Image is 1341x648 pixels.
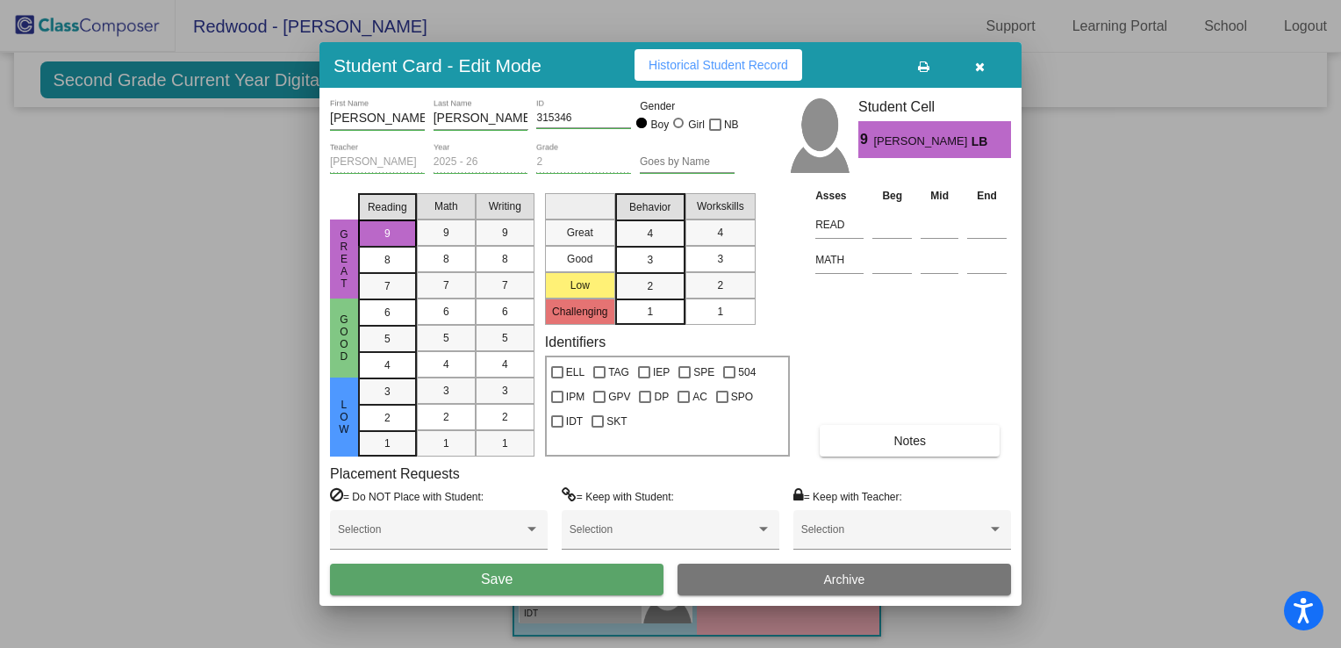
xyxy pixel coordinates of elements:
span: TAG [608,362,629,383]
span: 3 [443,383,449,399]
label: Placement Requests [330,465,460,482]
span: GPV [608,386,630,407]
span: 2 [443,409,449,425]
span: 9 [443,225,449,241]
span: 6 [384,305,391,320]
span: 3 [717,251,723,267]
span: 5 [502,330,508,346]
button: Save [330,564,663,595]
span: 3 [502,383,508,399]
label: = Do NOT Place with Student: [330,487,484,505]
th: Beg [868,186,916,205]
input: Enter ID [536,112,631,125]
span: 2 [502,409,508,425]
span: 7 [384,278,391,294]
span: AC [692,386,707,407]
span: 8 [443,251,449,267]
span: 7 [443,277,449,293]
span: 3 [647,252,653,268]
span: Math [434,198,458,214]
input: assessment [815,247,864,273]
div: Boy [650,117,670,133]
span: 2 [647,278,653,294]
span: Notes [893,434,926,448]
span: Save [481,572,513,587]
span: IEP [653,362,670,383]
input: teacher [330,156,425,169]
span: SPE [693,362,714,383]
span: 4 [384,357,391,373]
h3: Student Card - Edit Mode [333,54,541,76]
span: Historical Student Record [649,58,788,72]
th: End [963,186,1011,205]
span: Low [336,399,352,436]
span: 5 [443,330,449,346]
span: SKT [606,411,627,432]
span: 4 [443,356,449,372]
span: 2 [717,277,723,293]
th: Asses [811,186,868,205]
span: 3 [384,384,391,400]
span: 4 [647,226,653,241]
span: 9 [858,129,873,150]
mat-label: Gender [640,98,735,114]
h3: Student Cell [858,98,1011,115]
span: 4 [717,225,723,241]
span: SPO [731,386,753,407]
span: Archive [824,572,865,587]
span: IPM [566,386,584,407]
span: 1 [647,304,653,320]
span: Good [336,313,352,363]
span: NB [724,114,739,135]
span: Great [336,228,352,290]
span: Writing [489,198,521,214]
input: grade [536,156,631,169]
span: 9 [384,226,391,241]
span: 9 [502,225,508,241]
span: 6 [502,304,508,320]
span: 8 [384,252,391,268]
div: Girl [687,117,705,133]
button: Historical Student Record [635,49,802,81]
button: Archive [678,564,1011,595]
span: 7 [502,277,508,293]
span: Behavior [629,199,670,215]
span: 5 [384,331,391,347]
span: 504 [738,362,756,383]
span: Workskills [697,198,744,214]
th: Mid [916,186,963,205]
span: IDT [566,411,583,432]
label: = Keep with Student: [562,487,674,505]
input: year [434,156,528,169]
span: [PERSON_NAME] [873,133,971,151]
span: Reading [368,199,407,215]
label: Identifiers [545,334,606,350]
span: 2 [384,410,391,426]
span: 8 [502,251,508,267]
span: 1 [502,436,508,451]
span: 1 [717,304,723,320]
span: ELL [566,362,584,383]
span: 1 [384,436,391,451]
span: DP [654,386,669,407]
span: LB [972,133,996,151]
input: assessment [815,212,864,238]
span: 4 [502,356,508,372]
span: 1 [443,436,449,451]
span: 6 [443,304,449,320]
label: = Keep with Teacher: [793,487,902,505]
button: Notes [820,425,1000,457]
input: goes by name [640,156,735,169]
